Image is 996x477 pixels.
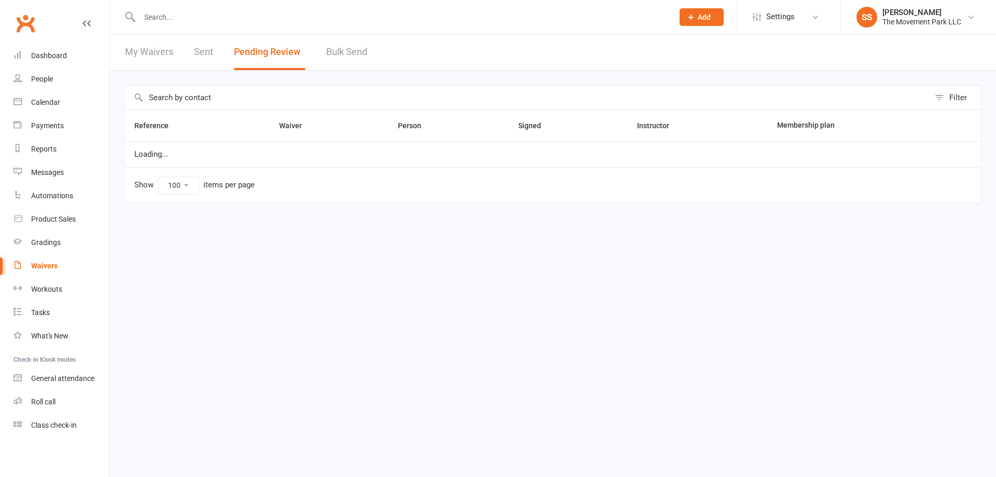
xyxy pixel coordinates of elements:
div: Dashboard [31,51,67,60]
div: The Movement Park LLC [882,17,961,26]
div: General attendance [31,374,94,383]
a: Bulk Send [326,34,367,70]
div: [PERSON_NAME] [882,8,961,17]
div: People [31,75,53,83]
button: Filter [930,86,981,110]
span: Add [698,13,711,21]
td: Loading... [125,141,981,167]
div: Product Sales [31,215,76,223]
span: Settings [766,5,795,29]
a: Tasks [13,301,109,324]
a: My Waivers [125,34,173,70]
a: What's New [13,324,109,348]
button: Waiver [279,119,313,132]
div: Waivers [31,262,58,270]
a: Reports [13,138,109,161]
a: Workouts [13,278,109,301]
span: Person [398,121,433,130]
div: Automations [31,192,73,200]
div: Roll call [31,398,56,406]
div: Filter [949,91,967,104]
div: Gradings [31,238,61,247]
a: Waivers [13,254,109,278]
a: Calendar [13,91,109,114]
input: Search by contact [125,86,930,110]
button: Reference [134,119,180,132]
th: Membership plan [768,110,939,141]
button: Instructor [637,119,681,132]
a: Payments [13,114,109,138]
div: Calendar [31,98,60,106]
div: SS [856,7,877,28]
a: Roll call [13,390,109,414]
a: Messages [13,161,109,184]
button: Signed [518,119,552,132]
a: Product Sales [13,208,109,231]
span: Reference [134,121,180,130]
div: Class check-in [31,421,77,429]
span: Waiver [279,121,313,130]
div: Workouts [31,285,62,293]
button: Person [398,119,433,132]
a: Dashboard [13,44,109,67]
a: General attendance kiosk mode [13,367,109,390]
div: Show [134,176,255,195]
a: Class kiosk mode [13,414,109,437]
a: People [13,67,109,91]
button: Add [680,8,724,26]
div: What's New [31,332,68,340]
input: Search... [136,10,666,24]
a: Sent [194,34,213,70]
a: Gradings [13,231,109,254]
button: Pending Review [234,34,306,70]
a: Clubworx [12,10,38,36]
div: Tasks [31,308,50,317]
div: Payments [31,121,64,130]
a: Automations [13,184,109,208]
div: Reports [31,145,57,153]
div: items per page [203,181,255,189]
span: Instructor [637,121,681,130]
div: Messages [31,168,64,176]
span: Signed [518,121,552,130]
